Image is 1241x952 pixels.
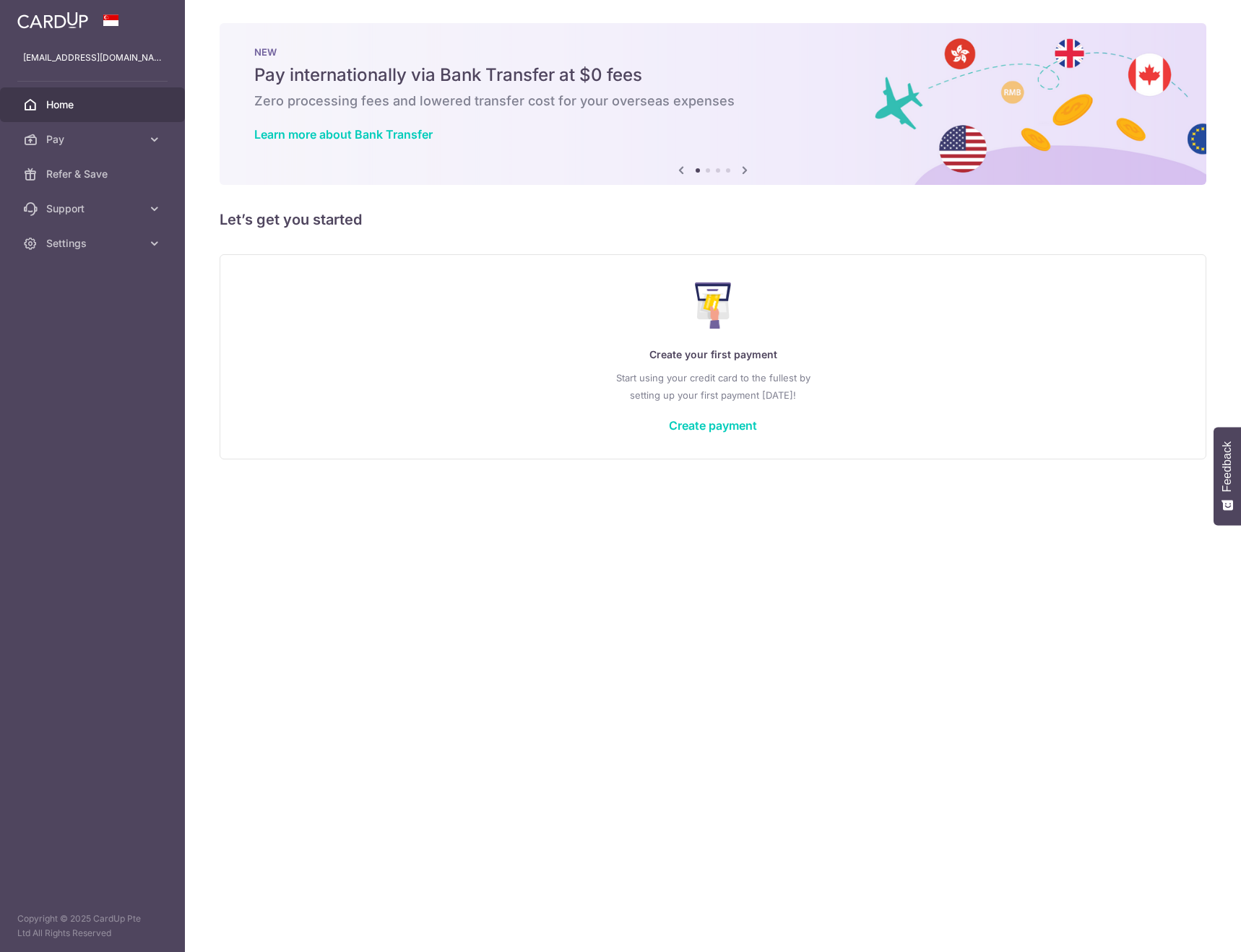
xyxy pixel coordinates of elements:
[254,127,433,142] a: Learn more about Bank Transfer
[669,418,757,433] a: Create payment
[46,167,142,181] span: Refer & Save
[46,132,142,147] span: Pay
[1214,427,1241,525] button: Feedback - Show survey
[249,369,1177,404] p: Start using your credit card to the fullest by setting up your first payment [DATE]!
[249,346,1177,363] p: Create your first payment
[254,46,1172,58] p: NEW
[254,64,1172,87] h5: Pay internationally via Bank Transfer at $0 fees
[1221,441,1234,492] span: Feedback
[46,236,142,251] span: Settings
[254,92,1172,110] h6: Zero processing fees and lowered transfer cost for your overseas expenses
[46,202,142,216] span: Support
[23,51,162,65] p: [EMAIL_ADDRESS][DOMAIN_NAME]
[695,282,732,329] img: Make Payment
[17,12,88,29] img: CardUp
[220,23,1206,185] img: Bank transfer banner
[46,98,142,112] span: Home
[220,208,1206,231] h5: Let’s get you started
